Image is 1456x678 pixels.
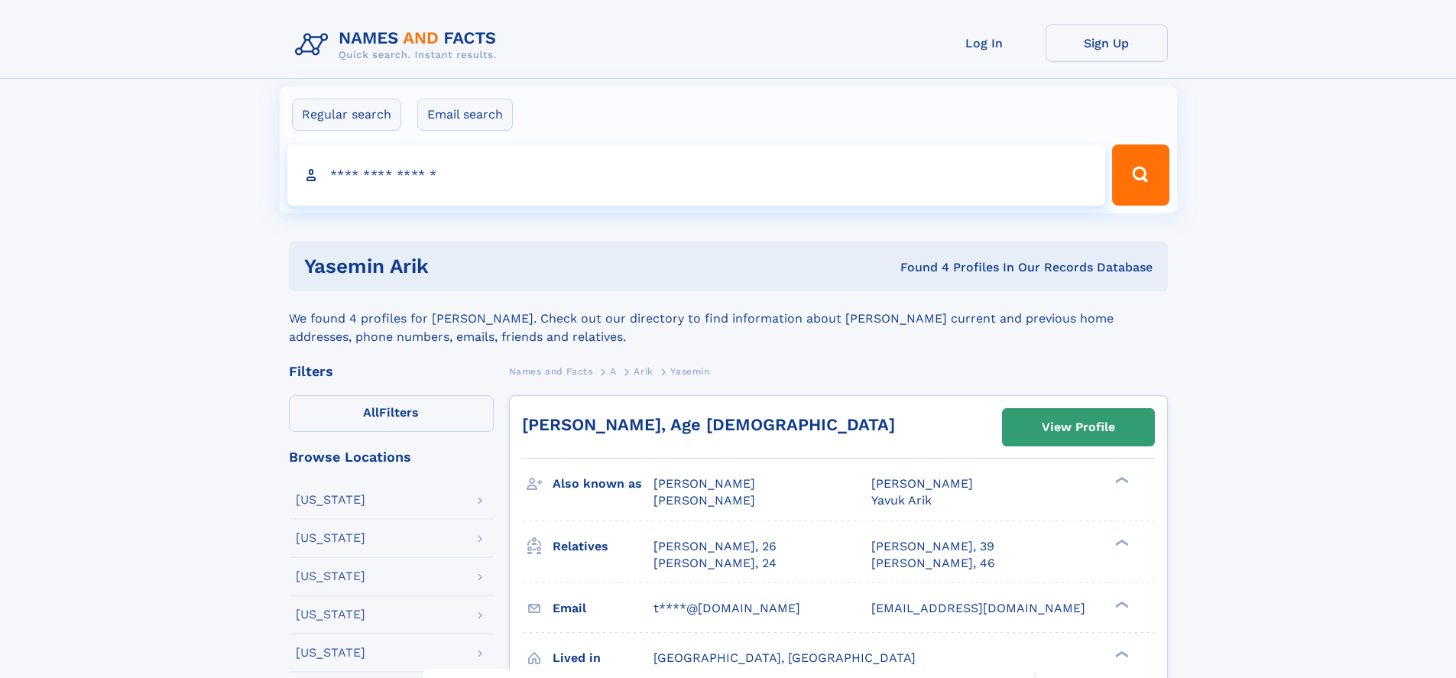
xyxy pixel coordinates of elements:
[296,570,365,582] div: [US_STATE]
[871,601,1085,615] span: [EMAIL_ADDRESS][DOMAIN_NAME]
[553,645,653,671] h3: Lived in
[296,608,365,621] div: [US_STATE]
[1111,537,1130,547] div: ❯
[289,395,494,432] label: Filters
[304,257,665,276] h1: yasemin arik
[509,362,593,381] a: Names and Facts
[871,476,973,491] span: [PERSON_NAME]
[1111,475,1130,485] div: ❯
[1003,409,1154,446] a: View Profile
[289,450,494,464] div: Browse Locations
[296,494,365,506] div: [US_STATE]
[553,534,653,560] h3: Relatives
[417,99,513,131] label: Email search
[287,144,1106,206] input: search input
[653,538,777,555] a: [PERSON_NAME], 26
[670,366,709,377] span: Yasemin
[522,415,895,434] a: [PERSON_NAME], Age [DEMOGRAPHIC_DATA]
[634,366,653,377] span: Arik
[610,362,617,381] a: A
[634,362,653,381] a: Arik
[923,24,1046,62] a: Log In
[653,650,916,665] span: [GEOGRAPHIC_DATA], [GEOGRAPHIC_DATA]
[363,405,379,420] span: All
[871,538,994,555] a: [PERSON_NAME], 39
[553,471,653,497] h3: Also known as
[296,647,365,659] div: [US_STATE]
[553,595,653,621] h3: Email
[610,366,617,377] span: A
[289,291,1168,346] div: We found 4 profiles for [PERSON_NAME]. Check out our directory to find information about [PERSON_...
[653,476,755,491] span: [PERSON_NAME]
[653,555,777,572] a: [PERSON_NAME], 24
[289,24,509,66] img: Logo Names and Facts
[871,493,932,508] span: Yavuk Arik
[292,99,401,131] label: Regular search
[871,555,995,572] a: [PERSON_NAME], 46
[1112,144,1169,206] button: Search Button
[664,259,1153,276] div: Found 4 Profiles In Our Records Database
[653,493,755,508] span: [PERSON_NAME]
[1046,24,1168,62] a: Sign Up
[289,365,494,378] div: Filters
[296,532,365,544] div: [US_STATE]
[1111,599,1130,609] div: ❯
[1042,410,1115,445] div: View Profile
[1111,649,1130,659] div: ❯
